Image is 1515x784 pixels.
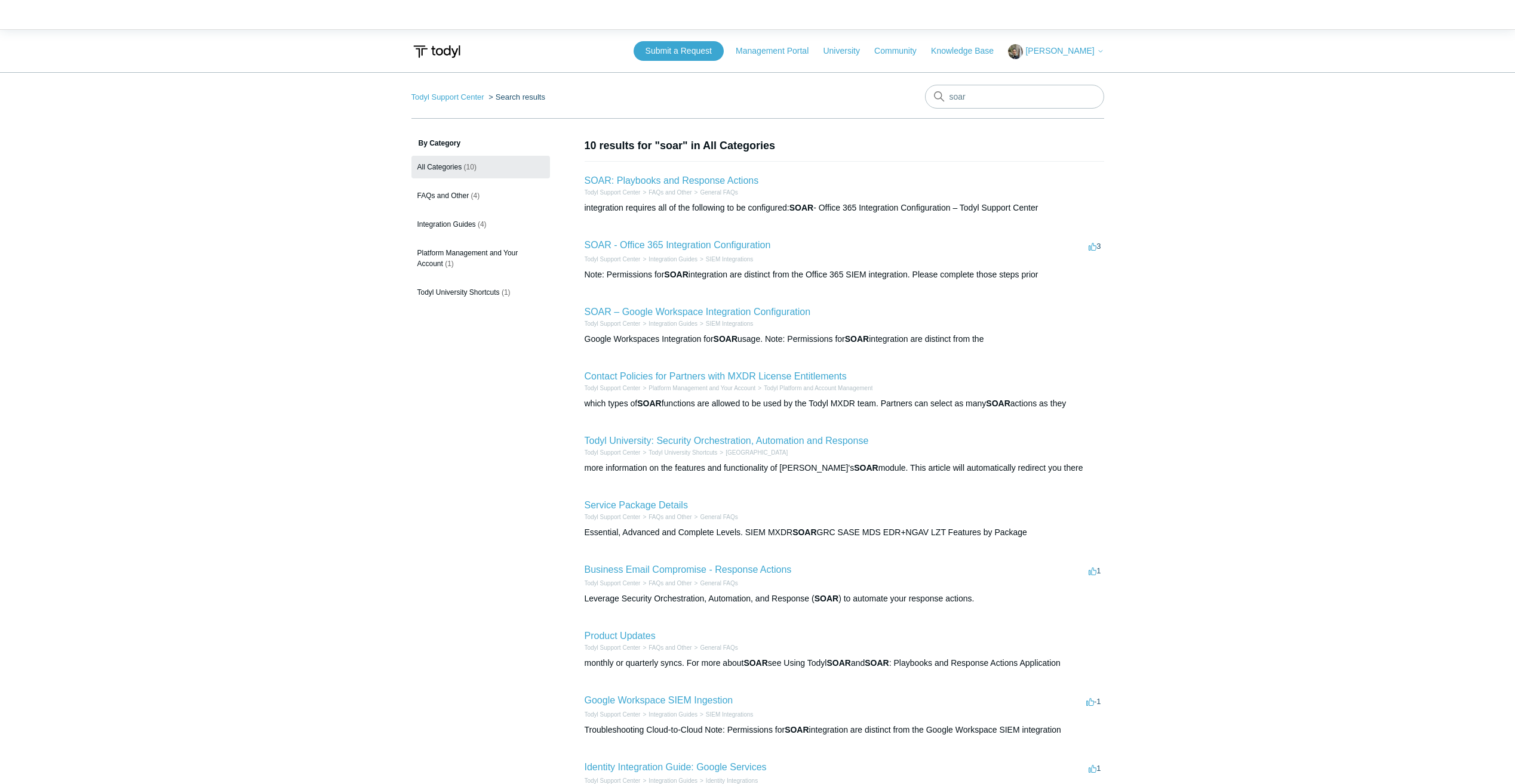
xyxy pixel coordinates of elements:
[700,189,737,196] a: General FAQs
[417,163,462,171] span: All Categories
[585,255,641,264] li: Todyl Support Center
[585,643,641,652] li: Todyl Support Center
[1089,242,1101,251] span: 3
[585,592,1104,605] div: Leverage Security Orchestration, Automation, and Response ( ) to automate your response actions.
[585,320,641,327] a: Todyl Support Center
[585,202,1104,214] div: integration requires all of the following to be configured: - Office 365 Integration Configuratio...
[585,526,1104,539] div: Essential, Advanced and Complete Levels. SIEM MXDR GRC SASE MDS EDR+NGAV LZT Features by Package
[417,288,500,297] span: Todyl University Shortcuts
[411,41,462,63] img: Todyl Support Center Help Center home page
[585,384,641,393] li: Todyl Support Center
[743,658,767,668] em: SOAR
[411,92,487,101] li: Todyl Support Center
[925,85,1104,109] input: Search
[717,448,788,457] li: Todyl University
[585,449,641,456] a: Todyl Support Center
[486,92,545,101] li: Search results
[764,385,872,391] a: Todyl Platform and Account Management
[649,256,697,263] a: Integration Guides
[445,260,454,268] span: (1)
[585,138,1104,154] h1: 10 results for "soar" in All Categories
[649,644,692,651] a: FAQs and Other
[585,175,759,186] a: SOAR: Playbooks and Response Actions
[417,249,518,268] span: Platform Management and Your Account
[471,192,480,200] span: (4)
[585,514,641,520] a: Todyl Support Center
[585,695,733,705] a: Google Workspace SIEM Ingestion
[649,777,697,784] a: Integration Guides
[823,45,871,57] a: University
[700,580,737,587] a: General FAQs
[826,658,850,668] em: SOAR
[411,281,550,304] a: Todyl University Shortcuts (1)
[700,644,737,651] a: General FAQs
[845,334,869,344] em: SOAR
[706,777,758,784] a: Identity Integrations
[700,514,737,520] a: General FAQs
[640,188,692,197] li: FAQs and Other
[585,448,641,457] li: Todyl Support Center
[585,268,1104,281] div: Note: Permissions for integration are distinct from the Office 365 SIEM integration. Please compl...
[649,711,697,718] a: Integration Guides
[640,448,717,457] li: Todyl University Shortcuts
[585,644,641,651] a: Todyl Support Center
[874,45,929,57] a: Community
[640,579,692,588] li: FAQs and Other
[640,643,692,652] li: FAQs and Other
[411,156,550,178] a: All Categories (10)
[640,319,697,328] li: Integration Guides
[865,658,889,668] em: SOAR
[585,371,847,381] a: Contact Policies for Partners with MXDR License Entitlements
[697,710,753,719] li: SIEM Integrations
[726,449,788,456] a: [GEOGRAPHIC_DATA]
[585,580,641,587] a: Todyl Support Center
[585,397,1104,410] div: which types of functions are allowed to be used by the Todyl MXDR team. Partners can select as ma...
[664,270,688,279] em: SOAR
[585,385,641,391] a: Todyl Support Center
[692,643,738,652] li: General FAQs
[1025,46,1094,55] span: [PERSON_NAME]
[1089,566,1101,575] span: 1
[649,580,692,587] a: FAQs and Other
[417,192,469,200] span: FAQs and Other
[789,203,813,212] em: SOAR
[640,255,697,264] li: Integration Guides
[585,711,641,718] a: Todyl Support Center
[649,449,717,456] a: Todyl University Shortcuts
[585,240,771,250] a: SOAR - Office 365 Integration Configuration
[637,399,661,408] em: SOAR
[1089,764,1101,773] span: 1
[640,710,697,719] li: Integration Guides
[649,385,755,391] a: Platform Management and Your Account
[585,657,1104,669] div: monthly or quarterly syncs. For more about see Using Todyl and : Playbooks and Response Actions A...
[585,189,641,196] a: Todyl Support Center
[736,45,821,57] a: Management Portal
[502,288,511,297] span: (1)
[585,307,811,317] a: SOAR – Google Workspace Integration Configuration
[411,184,550,207] a: FAQs and Other (4)
[1008,44,1104,59] button: [PERSON_NAME]
[585,462,1104,474] div: more information on the features and functionality of [PERSON_NAME]'s module. This article will a...
[478,220,487,229] span: (4)
[815,594,838,603] em: SOAR
[692,513,738,521] li: General FAQs
[706,256,753,263] a: SIEM Integrations
[785,725,809,734] em: SOAR
[640,513,692,521] li: FAQs and Other
[585,256,641,263] a: Todyl Support Center
[649,189,692,196] a: FAQs and Other
[792,527,816,537] em: SOAR
[585,579,641,588] li: Todyl Support Center
[585,631,656,641] a: Product Updates
[585,777,641,784] a: Todyl Support Center
[585,724,1104,736] div: Troubleshooting Cloud-to-Cloud Note: Permissions for integration are distinct from the Google Wor...
[692,579,738,588] li: General FAQs
[634,41,724,61] a: Submit a Request
[640,384,755,393] li: Platform Management and Your Account
[585,710,641,719] li: Todyl Support Center
[585,436,869,446] a: Todyl University: Security Orchestration, Automation and Response
[585,319,641,328] li: Todyl Support Center
[706,320,753,327] a: SIEM Integrations
[411,138,550,149] h3: By Category
[649,514,692,520] a: FAQs and Other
